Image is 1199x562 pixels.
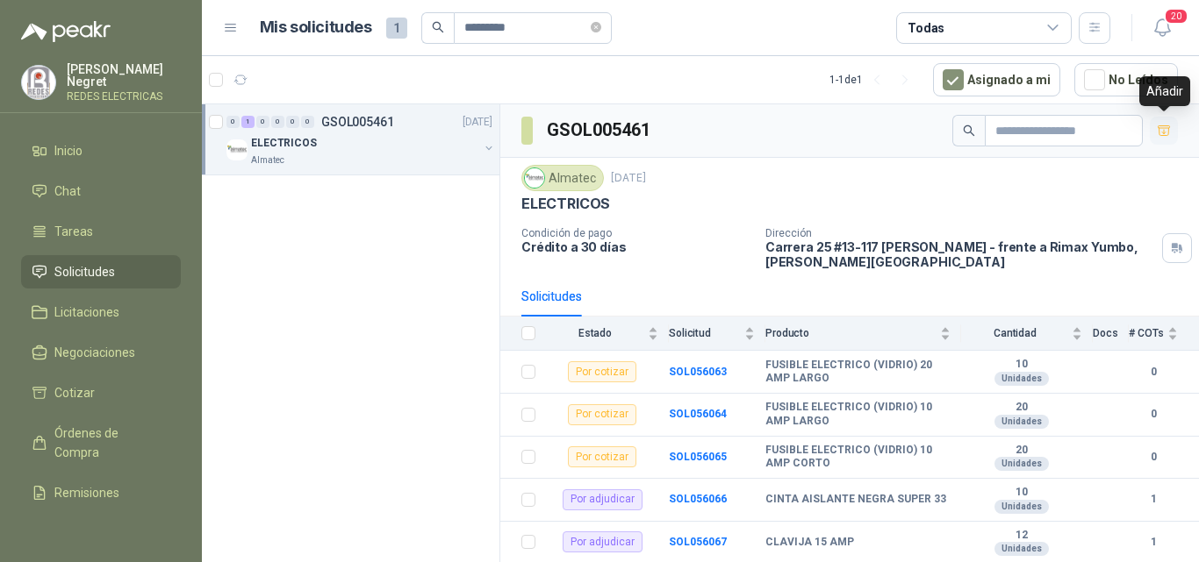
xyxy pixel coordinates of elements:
[829,66,919,94] div: 1 - 1 de 1
[251,135,317,152] p: ELECTRICOS
[525,168,544,188] img: Company Logo
[1146,12,1178,44] button: 20
[1129,364,1178,381] b: 0
[521,287,582,306] div: Solicitudes
[669,366,727,378] a: SOL056063
[765,359,951,386] b: FUSIBLE ELECTRICO (VIDRIO) 20 AMP LARGO
[1129,317,1199,351] th: # COTs
[1129,449,1178,466] b: 0
[994,372,1049,386] div: Unidades
[21,21,111,42] img: Logo peakr
[563,531,643,552] div: Por adjudicar
[961,317,1093,351] th: Cantidad
[1129,406,1178,423] b: 0
[54,222,93,241] span: Tareas
[669,408,727,420] a: SOL056064
[994,500,1049,514] div: Unidades
[22,66,55,99] img: Company Logo
[463,114,492,131] p: [DATE]
[241,116,255,128] div: 1
[54,262,115,281] span: Solicitudes
[260,15,372,40] h1: Mis solicitudes
[21,336,181,369] a: Negociaciones
[271,116,284,128] div: 0
[21,476,181,509] a: Remisiones
[961,358,1082,372] b: 10
[1074,63,1178,96] button: No Leídos
[546,327,644,339] span: Estado
[301,116,314,128] div: 0
[765,444,951,471] b: FUSIBLE ELECTRICO (VIDRIO) 10 AMP CORTO
[994,415,1049,429] div: Unidades
[521,239,751,254] p: Crédito a 30 días
[765,317,961,351] th: Producto
[54,483,119,502] span: Remisiones
[961,529,1082,543] b: 12
[54,383,95,402] span: Cotizar
[226,139,248,160] img: Company Logo
[961,444,1082,458] b: 20
[226,116,240,128] div: 0
[765,227,1155,239] p: Dirección
[961,327,1068,339] span: Cantidad
[251,153,284,167] p: Almatec
[54,343,135,362] span: Negociaciones
[568,361,636,382] div: Por cotizar
[765,401,951,428] b: FUSIBLE ELECTRICO (VIDRIO) 10 AMP LARGO
[21,174,181,208] a: Chat
[669,327,741,339] span: Solicitud
[961,401,1082,415] b: 20
[521,195,610,213] p: ELECTRICOS
[21,134,181,167] a: Inicio
[908,18,944,38] div: Todas
[54,181,81,201] span: Chat
[521,165,604,191] div: Almatec
[547,117,653,144] h3: GSOL005461
[1129,534,1178,551] b: 1
[386,18,407,39] span: 1
[54,302,119,322] span: Licitaciones
[21,416,181,469] a: Órdenes de Compra
[67,91,181,102] p: REDES ELECTRICAS
[1139,76,1190,106] div: Añadir
[961,486,1082,500] b: 10
[568,446,636,467] div: Por cotizar
[563,489,643,510] div: Por adjudicar
[669,493,727,505] a: SOL056066
[546,317,669,351] th: Estado
[765,536,854,550] b: CLAVIJA 15 AMP
[1164,8,1188,25] span: 20
[321,116,394,128] p: GSOL005461
[994,542,1049,556] div: Unidades
[669,317,765,351] th: Solicitud
[21,516,181,550] a: Configuración
[21,255,181,288] a: Solicitudes
[994,457,1049,471] div: Unidades
[21,295,181,329] a: Licitaciones
[1129,327,1164,339] span: # COTs
[54,141,83,160] span: Inicio
[521,227,751,239] p: Condición de pago
[963,124,975,137] span: search
[67,63,181,88] p: [PERSON_NAME] Negret
[54,423,164,462] span: Órdenes de Compra
[933,63,1060,96] button: Asignado a mi
[21,215,181,248] a: Tareas
[591,22,601,32] span: close-circle
[591,19,601,36] span: close-circle
[1093,317,1129,351] th: Docs
[669,451,727,463] a: SOL056065
[286,116,299,128] div: 0
[226,111,496,167] a: 0 1 0 0 0 0 GSOL005461[DATE] Company LogoELECTRICOSAlmatec
[21,376,181,409] a: Cotizar
[256,116,269,128] div: 0
[765,239,1155,269] p: Carrera 25 #13-117 [PERSON_NAME] - frente a Rimax Yumbo , [PERSON_NAME][GEOGRAPHIC_DATA]
[669,536,727,548] a: SOL056067
[765,493,946,507] b: CINTA AISLANTE NEGRA SUPER 33
[568,404,636,425] div: Por cotizar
